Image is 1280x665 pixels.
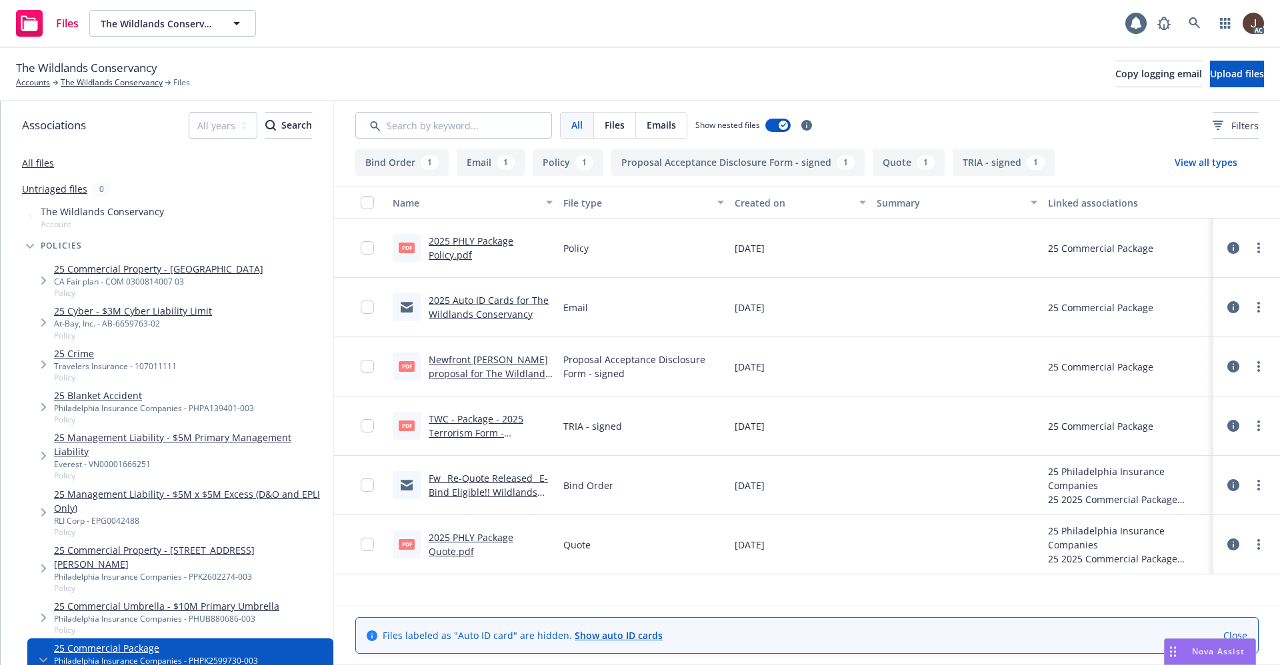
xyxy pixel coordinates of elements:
[399,420,415,430] span: pdf
[101,17,216,31] span: The Wildlands Conservancy
[61,77,163,89] a: The Wildlands Conservancy
[457,149,525,176] button: Email
[533,149,603,176] button: Policy
[41,242,83,250] span: Policies
[54,287,263,299] span: Policy
[563,301,588,315] span: Email
[429,531,513,558] a: 2025 PHLY Package Quote.pdf
[399,243,415,253] span: pdf
[54,262,263,276] a: 25 Commercial Property - [GEOGRAPHIC_DATA]
[54,487,328,515] a: 25 Management Liability - $5M x $5M Excess (D&O and EPLI Only)
[1223,628,1247,642] a: Close
[1210,67,1264,80] span: Upload files
[1251,536,1267,552] a: more
[22,182,87,196] a: Untriaged files
[54,318,212,329] div: At-Bay, Inc. - AB-6659763-02
[558,187,729,219] button: File type
[393,196,538,210] div: Name
[41,219,164,230] span: Account
[429,294,549,321] a: 2025 Auto ID Cards for The Wildlands Conservancy
[361,360,374,373] input: Toggle Row Selected
[361,478,374,492] input: Toggle Row Selected
[361,419,374,432] input: Toggle Row Selected
[917,155,935,170] div: 1
[1115,67,1202,80] span: Copy logging email
[265,113,312,138] div: Search
[89,10,256,37] button: The Wildlands Conservancy
[429,353,550,408] a: Newfront [PERSON_NAME] proposal for The Wildlands Conservancy - [DATE] (3) (1).pdf
[1048,419,1153,433] div: 25 Commercial Package
[54,613,279,624] div: Philadelphia Insurance Companies - PHUB880686-003
[1251,418,1267,434] a: more
[735,360,765,374] span: [DATE]
[611,149,865,176] button: Proposal Acceptance Disclosure Form - signed
[173,77,190,89] span: Files
[1251,240,1267,256] a: more
[575,629,663,642] a: Show auto ID cards
[497,155,515,170] div: 1
[735,301,765,315] span: [DATE]
[22,117,86,134] span: Associations
[1243,13,1264,34] img: photo
[1165,639,1181,664] div: Drag to move
[1251,477,1267,493] a: more
[1115,61,1202,87] button: Copy logging email
[387,187,558,219] button: Name
[54,372,177,383] span: Policy
[1212,10,1239,37] a: Switch app
[399,361,415,371] span: pdf
[54,402,254,414] div: Philadelphia Insurance Companies - PHPA139401-003
[575,155,593,170] div: 1
[1181,10,1208,37] a: Search
[563,352,723,380] span: Proposal Acceptance Disclosure Form - signed
[361,241,374,255] input: Toggle Row Selected
[953,149,1055,176] button: TRIA - signed
[1151,10,1177,37] a: Report a Bug
[1048,464,1208,492] div: 25 Philadelphia Insurance Companies
[361,196,374,209] input: Select all
[735,419,765,433] span: [DATE]
[695,119,760,131] span: Show nested files
[1213,112,1259,139] button: Filters
[429,235,513,261] a: 2025 PHLY Package Policy.pdf
[383,628,663,642] span: Files labeled as "Auto ID card" are hidden.
[1043,187,1213,219] button: Linked associations
[571,118,583,132] span: All
[54,526,328,538] span: Policy
[563,478,613,492] span: Bind Order
[1048,196,1208,210] div: Linked associations
[1048,552,1208,566] div: 25 2025 Commercial Package
[11,5,84,42] a: Files
[54,515,328,526] div: RLI Corp - EPG0042488
[1048,241,1153,255] div: 25 Commercial Package
[563,419,622,433] span: TRIA - signed
[1027,155,1045,170] div: 1
[54,458,328,470] div: Everest - VN00001666251
[563,196,709,210] div: File type
[429,472,548,554] a: Fw_ Re-Quote Released_ E-Bind Eligible!! Wildlands Conservancy (The), 79314047 PathID_ 18450280, ...
[54,304,212,318] a: 25 Cyber - $3M Cyber Liability Limit
[605,118,625,132] span: Files
[1231,119,1259,133] span: Filters
[421,155,439,170] div: 1
[93,181,111,197] div: 0
[54,346,177,360] a: 25 Crime
[429,412,523,453] a: TWC - Package - 2025 Terrorism Form - Signed.pdf
[837,155,855,170] div: 1
[647,118,676,132] span: Emails
[16,59,157,77] span: The Wildlands Conservancy
[1251,358,1267,374] a: more
[735,538,765,552] span: [DATE]
[1164,638,1256,665] button: Nova Assist
[361,301,374,314] input: Toggle Row Selected
[265,112,312,139] button: SearchSearch
[735,241,765,255] span: [DATE]
[16,77,50,89] a: Accounts
[873,149,945,176] button: Quote
[54,599,279,613] a: 25 Commercial Umbrella - $10M Primary Umbrella
[22,157,54,169] a: All files
[54,388,254,402] a: 25 Blanket Accident
[265,120,276,131] svg: Search
[1213,119,1259,133] span: Filters
[1048,524,1208,552] div: 25 Philadelphia Insurance Companies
